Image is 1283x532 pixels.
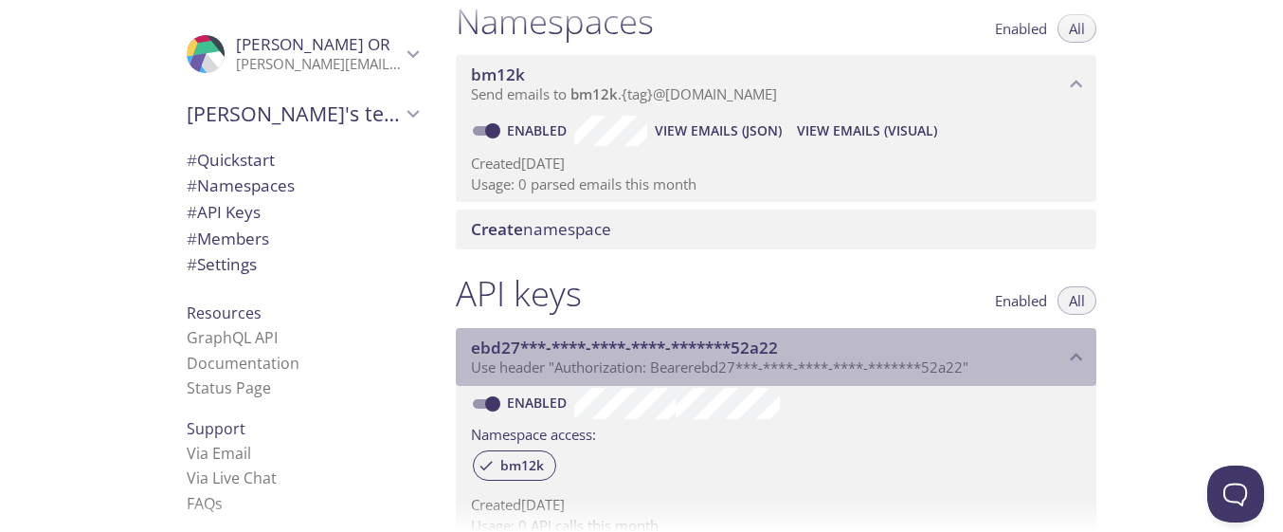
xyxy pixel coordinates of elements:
div: Athira OR [172,23,433,85]
h1: API keys [456,272,582,315]
p: Created [DATE] [471,154,1081,174]
span: # [187,201,197,223]
span: namespace [471,218,611,240]
button: All [1057,286,1096,315]
span: Settings [187,253,257,275]
div: Create namespace [456,210,1096,249]
span: bm12k [570,84,618,103]
div: bm12k namespace [456,55,1096,114]
a: Via Email [187,443,251,464]
button: View Emails (JSON) [647,116,789,146]
span: bm12k [489,457,555,474]
button: Enabled [984,286,1058,315]
button: View Emails (Visual) [789,116,945,146]
a: Enabled [504,394,574,412]
p: [PERSON_NAME][EMAIL_ADDRESS][DOMAIN_NAME] [236,55,401,74]
span: # [187,149,197,171]
a: Enabled [504,121,574,139]
span: Members [187,228,269,249]
span: s [215,493,223,514]
span: Namespaces [187,174,295,196]
span: # [187,174,197,196]
div: Team Settings [172,251,433,278]
a: GraphQL API [187,327,278,348]
span: View Emails (JSON) [655,119,782,142]
iframe: Help Scout Beacon - Open [1207,466,1264,523]
span: Support [187,418,245,439]
span: Create [471,218,523,240]
a: Documentation [187,353,299,374]
label: Namespace access: [471,419,596,447]
a: Via Live Chat [187,468,277,488]
div: Namespaces [172,173,433,199]
span: [PERSON_NAME] OR [236,33,390,55]
div: Quickstart [172,147,433,174]
a: Status Page [187,377,271,398]
span: View Emails (Visual) [797,119,937,142]
div: Athira's team [172,89,433,138]
span: # [187,228,197,249]
div: bm12k [473,450,556,481]
p: Usage: 0 parsed emails this month [471,174,1081,194]
span: [PERSON_NAME]'s team [187,101,401,127]
p: Created [DATE] [471,495,1081,515]
a: FAQ [187,493,223,514]
span: Send emails to . {tag} @[DOMAIN_NAME] [471,84,777,103]
span: Resources [187,303,262,323]
div: API Keys [172,199,433,226]
span: bm12k [471,64,525,85]
div: Members [172,226,433,252]
span: API Keys [187,201,261,223]
span: # [187,253,197,275]
span: Quickstart [187,149,275,171]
